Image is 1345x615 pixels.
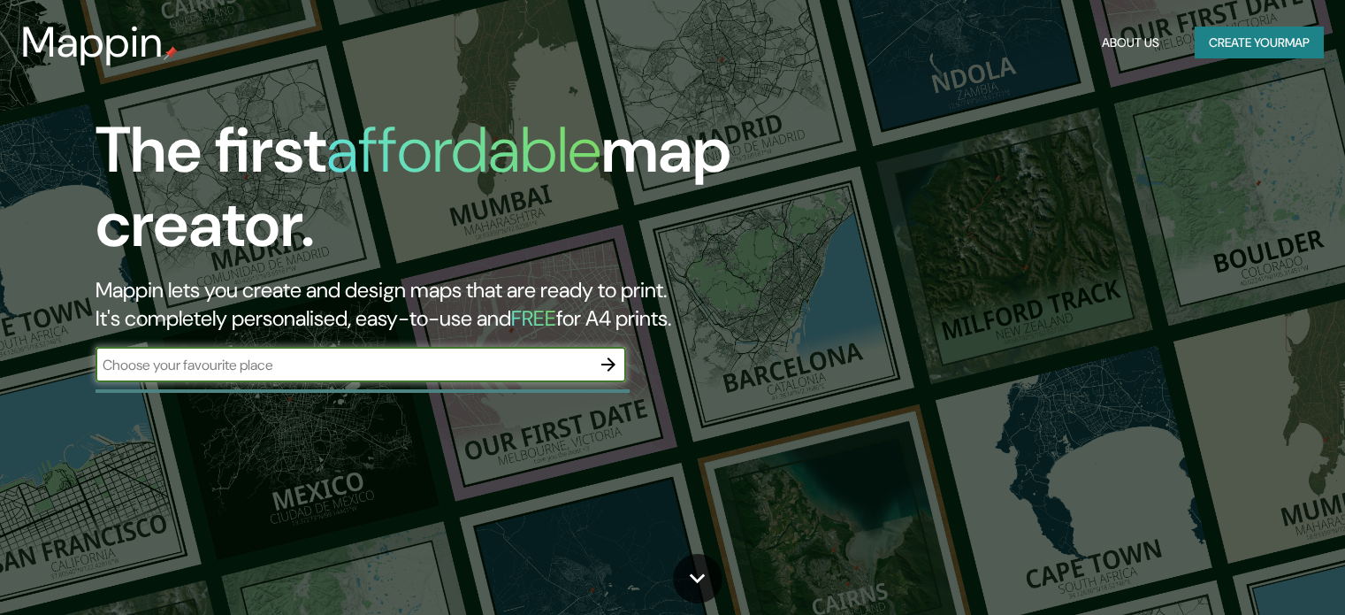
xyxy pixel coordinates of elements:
iframe: Help widget launcher [1188,546,1326,596]
h3: Mappin [21,18,164,67]
h1: affordable [326,109,601,191]
input: Choose your favourite place [96,355,591,375]
h5: FREE [511,304,556,332]
img: mappin-pin [164,46,178,60]
h2: Mappin lets you create and design maps that are ready to print. It's completely personalised, eas... [96,276,768,333]
button: About Us [1095,27,1166,59]
button: Create yourmap [1195,27,1324,59]
h1: The first map creator. [96,113,768,276]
